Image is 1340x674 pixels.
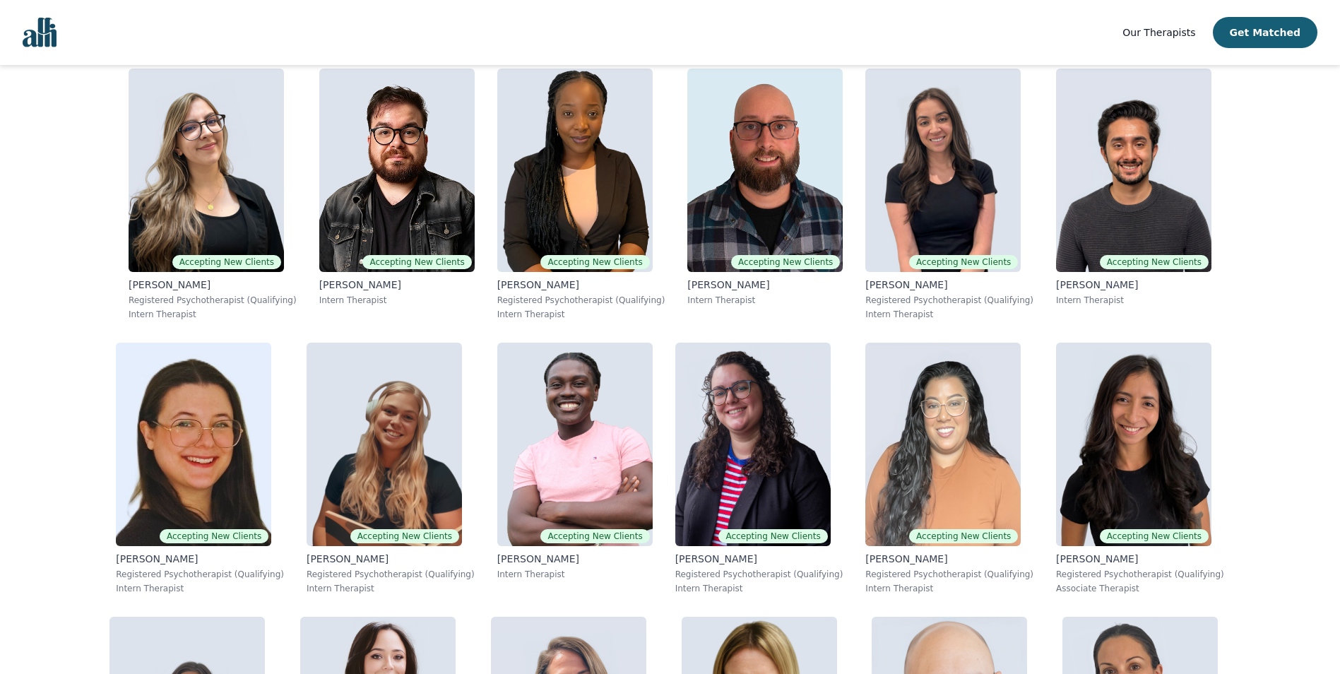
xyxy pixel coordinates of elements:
[116,569,284,580] p: Registered Psychotherapist (Qualifying)
[1100,255,1209,269] span: Accepting New Clients
[307,583,475,594] p: Intern Therapist
[687,278,843,292] p: [PERSON_NAME]
[129,69,284,272] img: Joanna_Komisar
[675,583,843,594] p: Intern Therapist
[1122,24,1195,41] a: Our Therapists
[854,57,1045,331] a: Tamara_OrlandoAccepting New Clients[PERSON_NAME]Registered Psychotherapist (Qualifying)Intern The...
[160,529,268,543] span: Accepting New Clients
[307,569,475,580] p: Registered Psychotherapist (Qualifying)
[1122,27,1195,38] span: Our Therapists
[865,309,1033,320] p: Intern Therapist
[497,278,665,292] p: [PERSON_NAME]
[1213,17,1317,48] button: Get Matched
[687,295,843,306] p: Intern Therapist
[865,295,1033,306] p: Registered Psychotherapist (Qualifying)
[319,278,475,292] p: [PERSON_NAME]
[540,529,649,543] span: Accepting New Clients
[117,57,308,331] a: Joanna_KomisarAccepting New Clients[PERSON_NAME]Registered Psychotherapist (Qualifying)Intern The...
[1056,278,1211,292] p: [PERSON_NAME]
[105,331,295,605] a: Sarah_WildAccepting New Clients[PERSON_NAME]Registered Psychotherapist (Qualifying)Intern Therapist
[486,57,677,331] a: Tamara_DelprattAccepting New Clients[PERSON_NAME]Registered Psychotherapist (Qualifying)Intern Th...
[129,278,297,292] p: [PERSON_NAME]
[23,18,57,47] img: alli logo
[295,331,486,605] a: Emerald_WeningerAccepting New Clients[PERSON_NAME]Registered Psychotherapist (Qualifying)Intern T...
[129,309,297,320] p: Intern Therapist
[675,569,843,580] p: Registered Psychotherapist (Qualifying)
[1100,529,1209,543] span: Accepting New Clients
[676,57,854,331] a: Benjamin_BedeckiAccepting New Clients[PERSON_NAME]Intern Therapist
[909,529,1018,543] span: Accepting New Clients
[1045,331,1235,605] a: Natalia_SarmientoAccepting New Clients[PERSON_NAME]Registered Psychotherapist (Qualifying)Associa...
[497,552,653,566] p: [PERSON_NAME]
[1056,69,1211,272] img: Daniel_Mendes
[319,295,475,306] p: Intern Therapist
[675,552,843,566] p: [PERSON_NAME]
[497,569,653,580] p: Intern Therapist
[497,295,665,306] p: Registered Psychotherapist (Qualifying)
[116,583,284,594] p: Intern Therapist
[1056,343,1211,546] img: Natalia_Sarmiento
[497,343,653,546] img: Anthony_Kusi
[1045,57,1223,331] a: Daniel_MendesAccepting New Clients[PERSON_NAME]Intern Therapist
[540,255,649,269] span: Accepting New Clients
[116,552,284,566] p: [PERSON_NAME]
[865,69,1021,272] img: Tamara_Orlando
[1056,583,1224,594] p: Associate Therapist
[865,552,1033,566] p: [PERSON_NAME]
[497,309,665,320] p: Intern Therapist
[1056,569,1224,580] p: Registered Psychotherapist (Qualifying)
[497,69,653,272] img: Tamara_Delpratt
[675,343,831,546] img: Cayley_Hanson
[129,295,297,306] p: Registered Psychotherapist (Qualifying)
[718,529,827,543] span: Accepting New Clients
[172,255,281,269] span: Accepting New Clients
[865,343,1021,546] img: Christina_Persaud
[1056,552,1224,566] p: [PERSON_NAME]
[865,583,1033,594] p: Intern Therapist
[116,343,271,546] img: Sarah_Wild
[865,278,1033,292] p: [PERSON_NAME]
[909,255,1018,269] span: Accepting New Clients
[307,343,462,546] img: Emerald_Weninger
[362,255,471,269] span: Accepting New Clients
[687,69,843,272] img: Benjamin_Bedecki
[664,331,855,605] a: Cayley_HansonAccepting New Clients[PERSON_NAME]Registered Psychotherapist (Qualifying)Intern Ther...
[319,69,475,272] img: Freddie_Giovane
[1056,295,1211,306] p: Intern Therapist
[865,569,1033,580] p: Registered Psychotherapist (Qualifying)
[350,529,459,543] span: Accepting New Clients
[486,331,664,605] a: Anthony_KusiAccepting New Clients[PERSON_NAME]Intern Therapist
[854,331,1045,605] a: Christina_PersaudAccepting New Clients[PERSON_NAME]Registered Psychotherapist (Qualifying)Intern ...
[308,57,486,331] a: Freddie_GiovaneAccepting New Clients[PERSON_NAME]Intern Therapist
[731,255,840,269] span: Accepting New Clients
[307,552,475,566] p: [PERSON_NAME]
